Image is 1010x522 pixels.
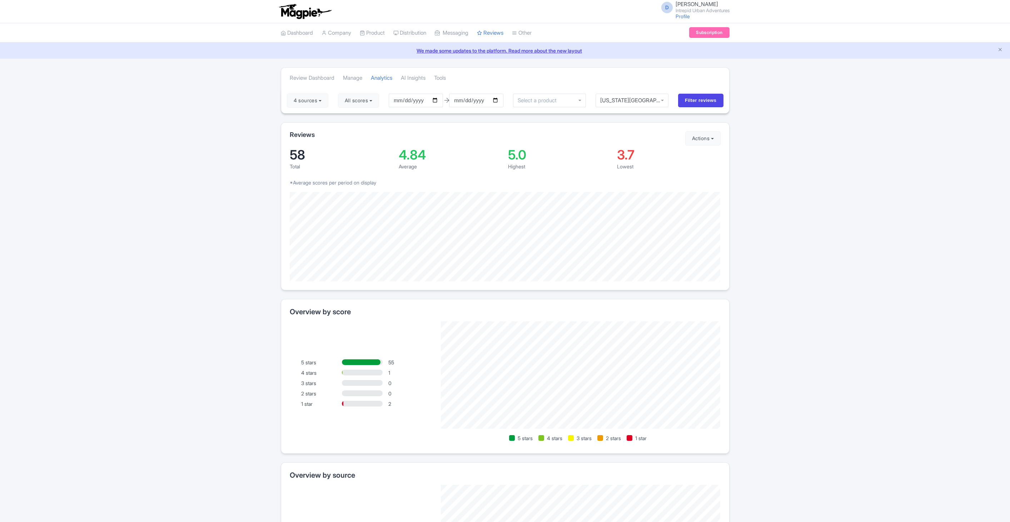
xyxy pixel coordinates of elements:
div: Lowest [617,163,721,170]
a: Review Dashboard [290,68,334,88]
a: Other [512,23,532,43]
div: Total [290,163,393,170]
div: [US_STATE][GEOGRAPHIC_DATA] [600,97,664,104]
span: 5 stars [518,434,533,442]
div: 2 [388,400,429,408]
a: Subscription [689,27,729,38]
div: 4.84 [399,148,502,161]
div: 2 stars [301,390,342,397]
button: 4 sources [287,93,328,108]
span: [PERSON_NAME] [676,1,718,8]
div: Average [399,163,502,170]
h2: Overview by source [290,471,721,479]
button: Actions [685,131,721,146]
a: Profile [676,13,690,19]
span: D [661,2,673,13]
div: 58 [290,148,393,161]
div: 0 [388,379,429,387]
a: Product [360,23,385,43]
a: AI Insights [401,68,426,88]
div: 5 stars [301,359,342,366]
div: Highest [508,163,612,170]
div: 0 [388,390,429,397]
span: 1 star [635,434,647,442]
a: D [PERSON_NAME] Intrepid Urban Adventures [657,1,730,13]
h2: Reviews [290,131,315,138]
div: 3.7 [617,148,721,161]
span: 4 stars [547,434,562,442]
div: 55 [388,359,429,366]
div: 4 stars [301,369,342,376]
a: We made some updates to the platform. Read more about the new layout [4,47,1006,54]
a: Distribution [393,23,426,43]
input: Filter reviews [678,94,723,107]
a: Messaging [435,23,468,43]
a: Manage [343,68,362,88]
img: logo-ab69f6fb50320c5b225c76a69d11143b.png [277,4,333,19]
small: Intrepid Urban Adventures [676,8,730,13]
span: 3 stars [577,434,592,442]
a: Tools [434,68,446,88]
button: All scores [338,93,379,108]
div: 1 [388,369,429,376]
a: Analytics [371,68,392,88]
a: Reviews [477,23,503,43]
input: Select a product [518,97,561,104]
span: 2 stars [606,434,621,442]
div: 3 stars [301,379,342,387]
button: Close announcement [997,46,1003,54]
a: Dashboard [281,23,313,43]
a: Company [322,23,351,43]
div: 5.0 [508,148,612,161]
div: 1 star [301,400,342,408]
p: *Average scores per period on display [290,179,721,186]
h2: Overview by score [290,308,721,316]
